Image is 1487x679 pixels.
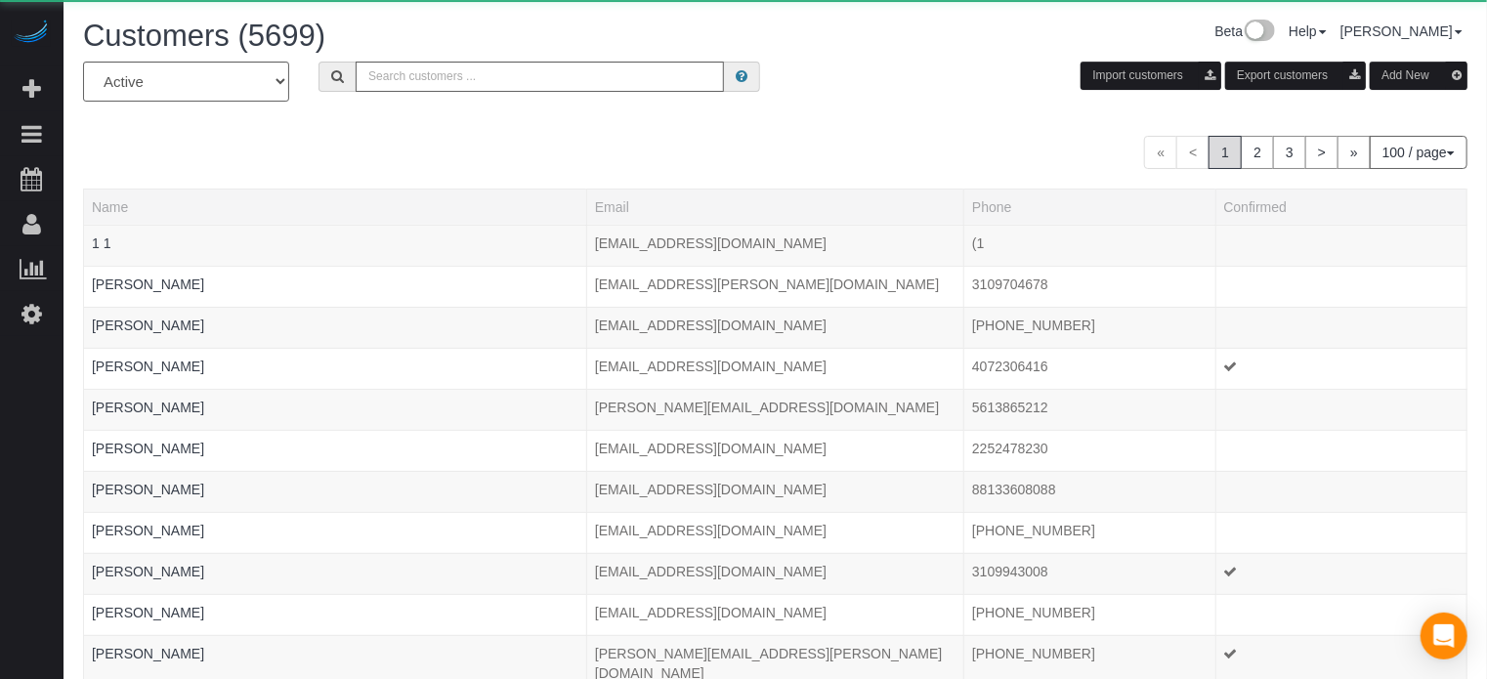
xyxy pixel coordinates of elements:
a: [PERSON_NAME] [92,276,204,292]
td: Phone [964,389,1215,430]
td: Name [84,389,587,430]
th: Phone [964,189,1215,225]
td: Confirmed [1215,266,1466,307]
td: Name [84,471,587,512]
td: Phone [964,266,1215,307]
input: Search customers ... [356,62,724,92]
td: Name [84,348,587,389]
a: [PERSON_NAME] [92,441,204,456]
span: « [1144,136,1177,169]
a: [PERSON_NAME] [92,523,204,538]
td: Name [84,594,587,635]
div: Tags [92,622,578,627]
div: Tags [92,581,578,586]
a: [PERSON_NAME] [92,359,204,374]
td: Confirmed [1215,512,1466,553]
td: Phone [964,348,1215,389]
td: Email [586,512,963,553]
td: Email [586,225,963,266]
div: Tags [92,458,578,463]
a: [PERSON_NAME] [92,564,204,579]
div: Tags [92,253,578,258]
img: New interface [1243,20,1275,45]
button: Add New [1370,62,1467,90]
td: Email [586,594,963,635]
a: 3 [1273,136,1306,169]
a: [PERSON_NAME] [1340,23,1463,39]
td: Phone [964,307,1215,348]
div: Tags [92,540,578,545]
td: Name [84,266,587,307]
button: 100 / page [1370,136,1467,169]
td: Email [586,348,963,389]
td: Phone [964,225,1215,266]
th: Confirmed [1215,189,1466,225]
th: Email [586,189,963,225]
div: Open Intercom Messenger [1421,613,1467,659]
td: Confirmed [1215,430,1466,471]
td: Email [586,307,963,348]
button: Import customers [1081,62,1221,90]
a: Beta [1214,23,1275,39]
td: Phone [964,430,1215,471]
a: [PERSON_NAME] [92,318,204,333]
div: Tags [92,663,578,668]
a: [PERSON_NAME] [92,482,204,497]
td: Phone [964,553,1215,594]
td: Name [84,512,587,553]
td: Confirmed [1215,594,1466,635]
td: Name [84,225,587,266]
td: Phone [964,594,1215,635]
span: 1 [1209,136,1242,169]
td: Email [586,471,963,512]
a: [PERSON_NAME] [92,605,204,620]
td: Phone [964,512,1215,553]
td: Name [84,430,587,471]
nav: Pagination navigation [1144,136,1467,169]
a: [PERSON_NAME] [92,400,204,415]
td: Name [84,553,587,594]
a: > [1305,136,1338,169]
td: Confirmed [1215,553,1466,594]
td: Email [586,553,963,594]
span: Customers (5699) [83,19,325,53]
div: Tags [92,294,578,299]
td: Confirmed [1215,471,1466,512]
div: Tags [92,499,578,504]
div: Tags [92,376,578,381]
td: Confirmed [1215,348,1466,389]
a: » [1338,136,1371,169]
td: Email [586,389,963,430]
div: Tags [92,417,578,422]
a: [PERSON_NAME] [92,646,204,661]
button: Export customers [1225,62,1366,90]
a: 2 [1241,136,1274,169]
div: Tags [92,335,578,340]
a: 1 1 [92,235,110,251]
td: Phone [964,471,1215,512]
th: Name [84,189,587,225]
td: Confirmed [1215,225,1466,266]
td: Confirmed [1215,307,1466,348]
td: Name [84,307,587,348]
span: < [1176,136,1210,169]
td: Email [586,430,963,471]
td: Email [586,266,963,307]
td: Confirmed [1215,389,1466,430]
a: Help [1289,23,1327,39]
img: Automaid Logo [12,20,51,47]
